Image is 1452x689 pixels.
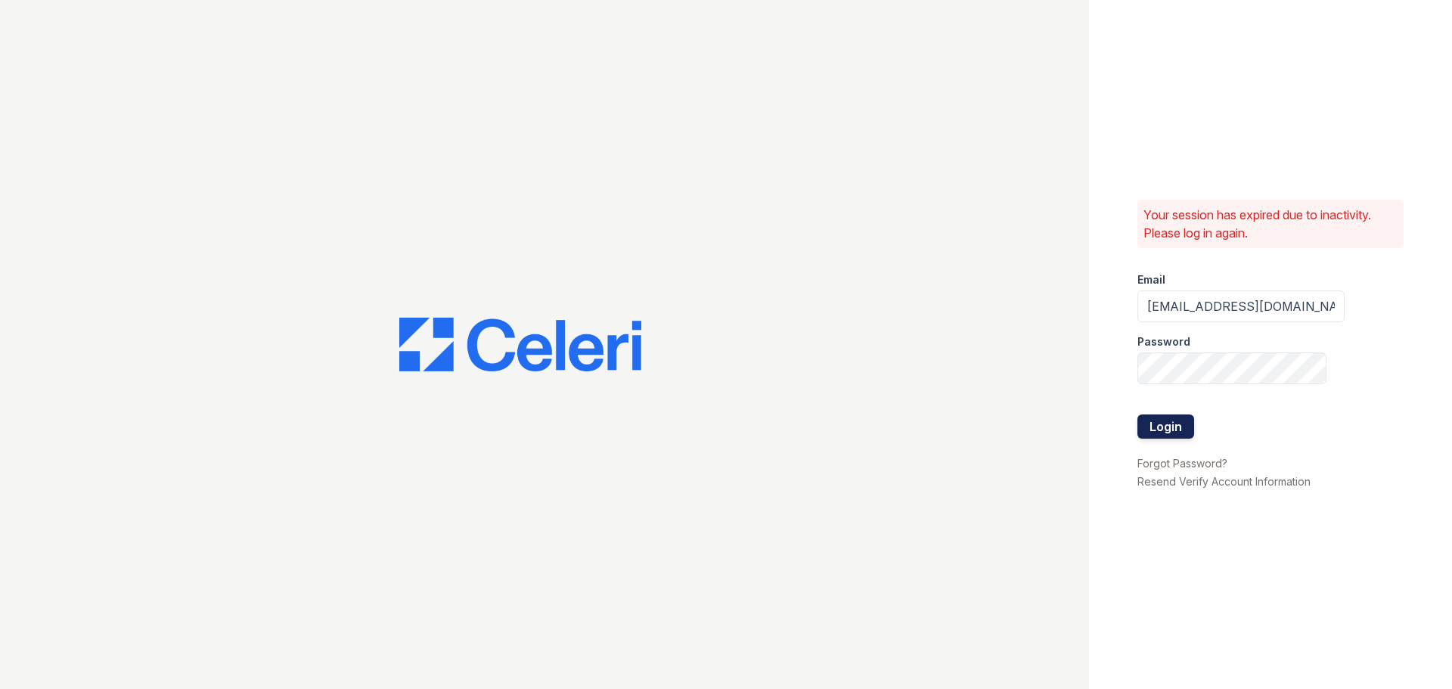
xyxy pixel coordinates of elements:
[1137,334,1190,349] label: Password
[1143,206,1398,242] p: Your session has expired due to inactivity. Please log in again.
[399,318,641,372] img: CE_Logo_Blue-a8612792a0a2168367f1c8372b55b34899dd931a85d93a1a3d3e32e68fde9ad4.png
[1137,414,1194,439] button: Login
[1137,475,1311,488] a: Resend Verify Account Information
[1137,272,1165,287] label: Email
[1137,457,1227,470] a: Forgot Password?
